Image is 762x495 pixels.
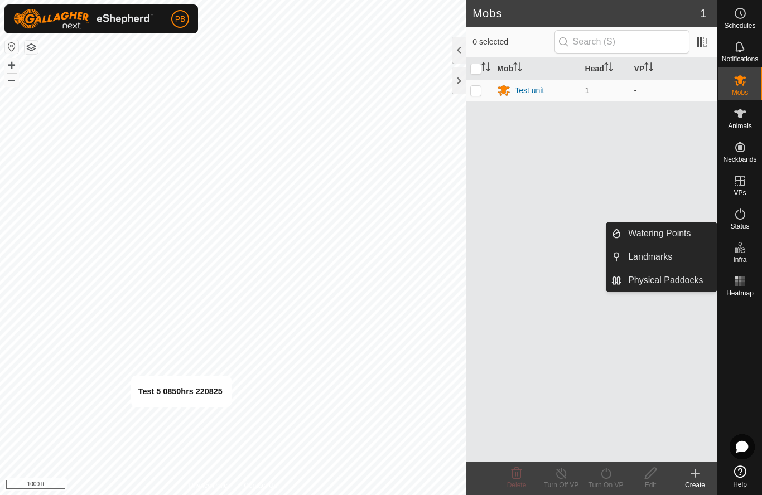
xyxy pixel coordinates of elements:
input: Search (S) [554,30,689,54]
span: Status [730,223,749,230]
div: Turn Off VP [539,480,583,490]
button: Map Layers [25,41,38,54]
div: Edit [628,480,673,490]
td: - [630,79,717,101]
p-sorticon: Activate to sort [481,64,490,73]
span: Mobs [732,89,748,96]
img: Gallagher Logo [13,9,153,29]
a: Privacy Policy [189,481,231,491]
span: 0 selected [472,36,554,48]
span: Schedules [724,22,755,29]
button: – [5,73,18,86]
div: Test 5 0850hrs 220825 [138,385,223,398]
li: Physical Paddocks [606,269,717,292]
span: Animals [728,123,752,129]
span: Infra [733,256,746,263]
span: Notifications [722,56,758,62]
a: Physical Paddocks [621,269,717,292]
span: Physical Paddocks [628,274,703,287]
span: Delete [507,481,527,489]
div: Create [673,480,717,490]
th: Mob [493,58,580,80]
p-sorticon: Activate to sort [513,64,522,73]
th: Head [581,58,630,80]
span: Help [733,481,747,488]
a: Contact Us [244,481,277,491]
span: PB [175,13,186,25]
span: 1 [700,5,706,22]
span: 1 [585,86,590,95]
p-sorticon: Activate to sort [604,64,613,73]
p-sorticon: Activate to sort [644,64,653,73]
span: Neckbands [723,156,756,163]
button: Reset Map [5,40,18,54]
span: VPs [734,190,746,196]
li: Landmarks [606,246,717,268]
a: Watering Points [621,222,717,245]
span: Watering Points [628,227,691,240]
a: Help [718,461,762,492]
h2: Mobs [472,7,700,20]
div: Turn On VP [583,480,628,490]
li: Watering Points [606,222,717,245]
div: Test unit [515,85,544,96]
th: VP [630,58,717,80]
button: + [5,59,18,72]
span: Heatmap [726,290,754,297]
span: Landmarks [628,250,672,264]
a: Landmarks [621,246,717,268]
